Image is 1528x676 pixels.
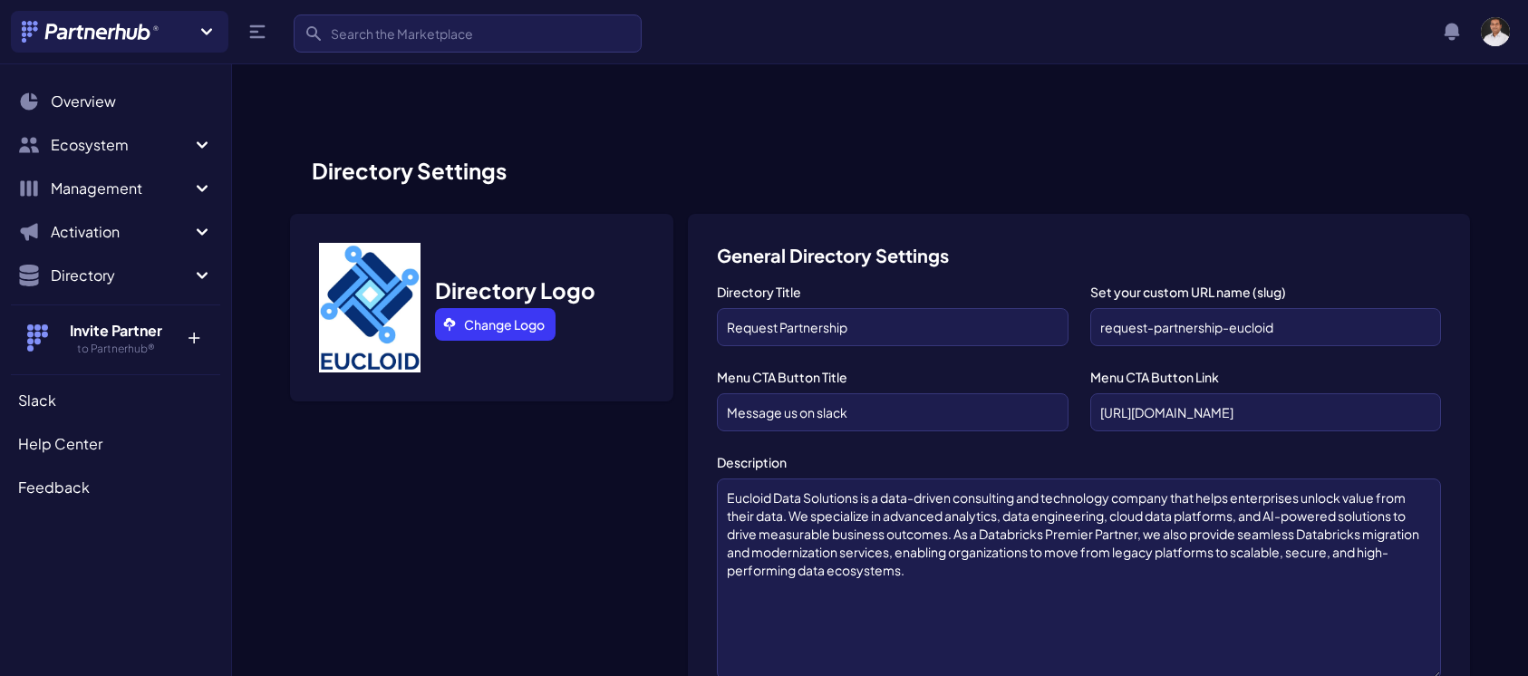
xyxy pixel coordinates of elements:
a: Feedback [11,469,220,506]
button: Management [11,170,220,207]
h4: Invite Partner [57,320,174,342]
span: Overview [51,91,116,112]
img: Jese picture [319,243,421,372]
h5: to Partnerhub® [57,342,174,356]
button: Invite Partner to Partnerhub® + [11,304,220,371]
input: partnerhub.app/register [1090,393,1441,431]
p: + [174,320,213,349]
span: Activation [51,221,191,243]
img: Partnerhub® Logo [22,21,160,43]
h3: General Directory Settings [717,243,1441,268]
label: Set your custom URL name (slug) [1090,283,1441,301]
label: Menu CTA Button Link [1090,368,1441,386]
img: user photo [1481,17,1510,46]
span: Feedback [18,477,90,498]
span: Slack [18,390,56,411]
label: Description [717,453,1441,471]
h1: Directory Settings [290,156,1470,185]
input: partnerhub-partners [1090,308,1441,346]
button: Activation [11,214,220,250]
input: Search the Marketplace [294,14,642,53]
input: Partnerhub® Directory [717,308,1068,346]
span: Help Center [18,433,102,455]
label: Directory Title [717,283,1068,301]
button: Ecosystem [11,127,220,163]
span: Ecosystem [51,134,191,156]
a: Help Center [11,426,220,462]
input: Join Us [717,393,1068,431]
a: Change Logo [435,308,556,341]
a: Slack [11,382,220,419]
span: Directory [51,265,191,286]
label: Menu CTA Button Title [717,368,1068,386]
button: Directory [11,257,220,294]
span: Management [51,178,191,199]
h3: Directory Logo [435,275,595,304]
a: Overview [11,83,220,120]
